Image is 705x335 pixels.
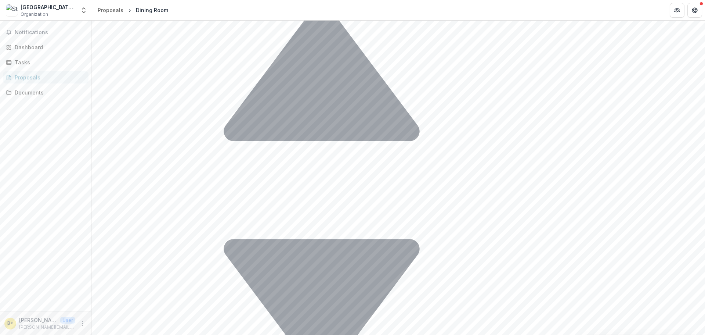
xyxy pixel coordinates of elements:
p: [PERSON_NAME][EMAIL_ADDRESS][DOMAIN_NAME] <[PERSON_NAME][DOMAIN_NAME][EMAIL_ADDRESS][DOMAIN_NAME]> [19,316,57,324]
div: Tasks [15,58,83,66]
div: Proposals [98,6,123,14]
a: Tasks [3,56,88,68]
nav: breadcrumb [95,5,171,15]
button: Open entity switcher [79,3,89,18]
div: brenda.svdpp@gmail.com <brenda.svdpp@gmail.com> [7,321,13,326]
a: Documents [3,86,88,99]
span: Organization [21,11,48,18]
a: Dashboard [3,41,88,53]
button: More [78,319,87,328]
span: Notifications [15,29,86,36]
button: Get Help [687,3,702,18]
div: Dining Room [136,6,168,14]
div: [GEOGRAPHIC_DATA][PERSON_NAME] [GEOGRAPHIC_DATA] [21,3,76,11]
a: Proposals [95,5,126,15]
p: [PERSON_NAME][EMAIL_ADDRESS][DOMAIN_NAME] [19,324,75,331]
button: Notifications [3,26,88,38]
div: Dashboard [15,43,83,51]
a: Proposals [3,71,88,83]
p: User [60,317,75,324]
div: Proposals [15,74,83,81]
div: Documents [15,89,83,96]
button: Partners [670,3,684,18]
img: St. Vincent de Paul Place Norwich [6,4,18,16]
